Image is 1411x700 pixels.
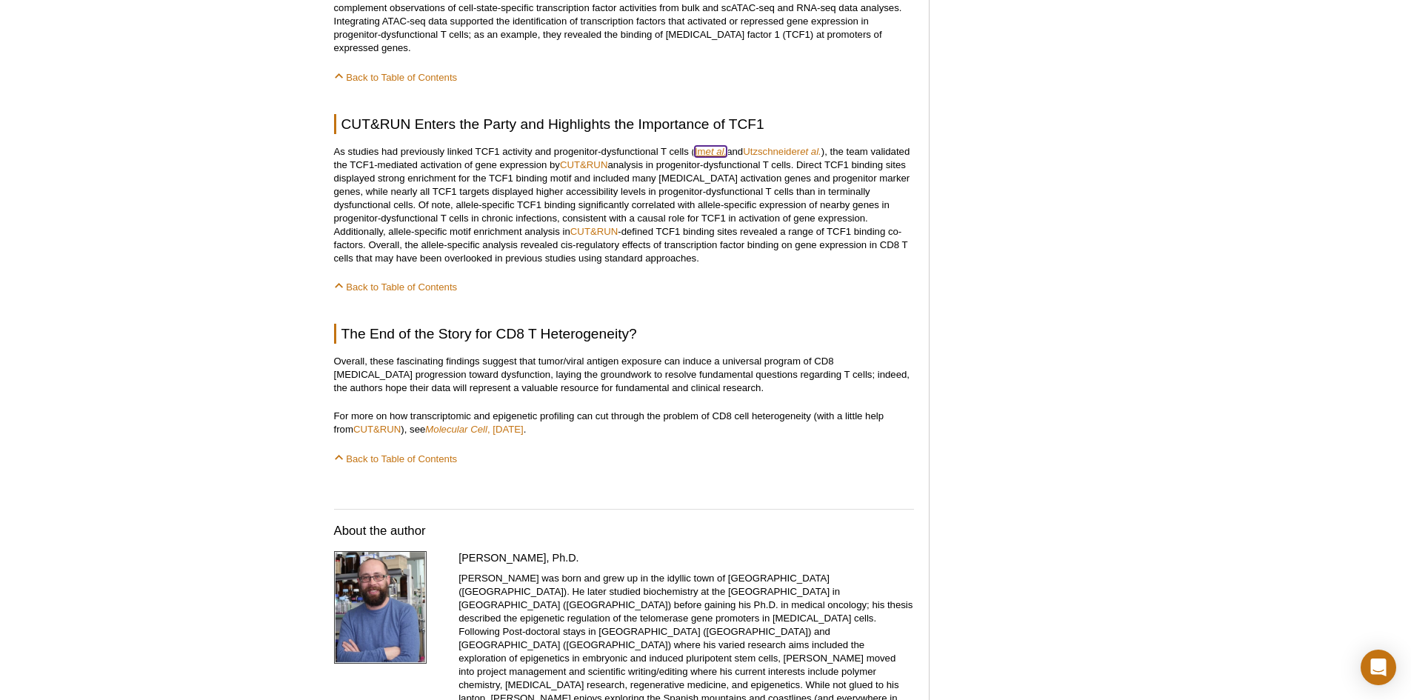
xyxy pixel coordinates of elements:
[334,551,427,664] img: Stuart P. Atkinson
[425,424,487,435] em: Molecular Cell
[425,424,523,435] a: Molecular Cell, [DATE]
[800,146,821,157] em: et al.
[334,114,914,134] h2: CUT&RUN Enters the Party and Highlights the Importance of TCF1
[334,324,914,344] h2: The End of the Story for CD8 T Heterogeneity?
[334,145,914,265] p: As studies had previously linked TCF1 activity and progenitor-dysfunctional T cells ( and ), the ...
[334,355,914,395] p: Overall, these fascinating findings suggest that tumor/viral antigen exposure can induce a univer...
[353,424,401,435] a: CUT&RUN
[743,146,821,157] a: Utzschneideret al.
[695,146,727,157] a: Imet al.
[560,159,607,170] a: CUT&RUN
[1361,650,1396,685] div: Open Intercom Messenger
[458,551,914,564] h4: [PERSON_NAME], Ph.D.
[334,453,458,464] a: Back to Table of Contents
[334,281,458,293] a: Back to Table of Contents
[570,226,618,237] a: CUT&RUN
[334,72,458,83] a: Back to Table of Contents
[334,522,914,540] h3: About the author
[334,410,914,436] p: For more on how transcriptomic and epigenetic profiling can cut through the problem of CD8 cell h...
[706,146,727,157] em: et al.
